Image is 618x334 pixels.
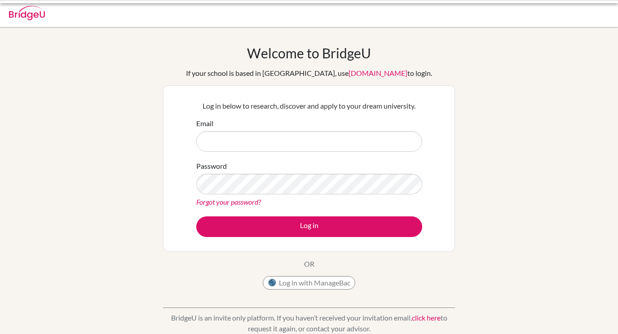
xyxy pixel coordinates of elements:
[304,259,314,269] p: OR
[196,198,261,206] a: Forgot your password?
[9,6,45,20] img: Bridge-U
[349,69,407,77] a: [DOMAIN_NAME]
[412,313,441,322] a: click here
[196,101,422,111] p: Log in below to research, discover and apply to your dream university.
[196,118,213,129] label: Email
[247,45,371,61] h1: Welcome to BridgeU
[163,312,455,334] p: BridgeU is an invite only platform. If you haven’t received your invitation email, to request it ...
[263,276,355,290] button: Log in with ManageBac
[196,216,422,237] button: Log in
[196,161,227,171] label: Password
[186,68,432,79] div: If your school is based in [GEOGRAPHIC_DATA], use to login.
